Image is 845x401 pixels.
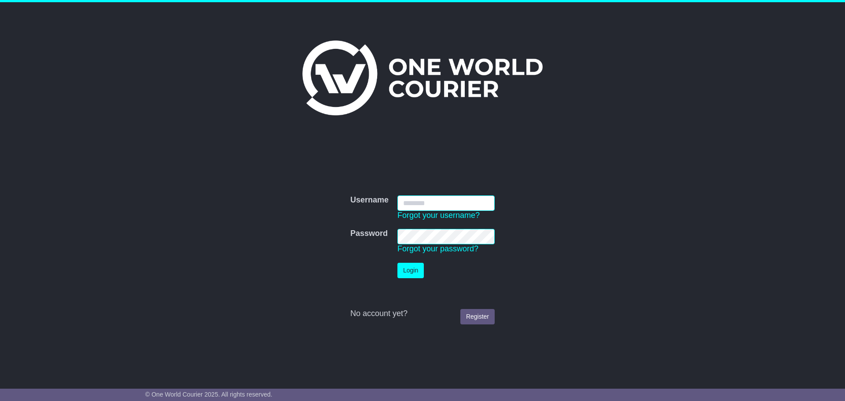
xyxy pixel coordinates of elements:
[397,263,424,278] button: Login
[350,309,495,319] div: No account yet?
[350,229,388,239] label: Password
[397,211,480,220] a: Forgot your username?
[397,244,478,253] a: Forgot your password?
[460,309,495,324] a: Register
[350,195,389,205] label: Username
[302,40,543,115] img: One World
[145,391,272,398] span: © One World Courier 2025. All rights reserved.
